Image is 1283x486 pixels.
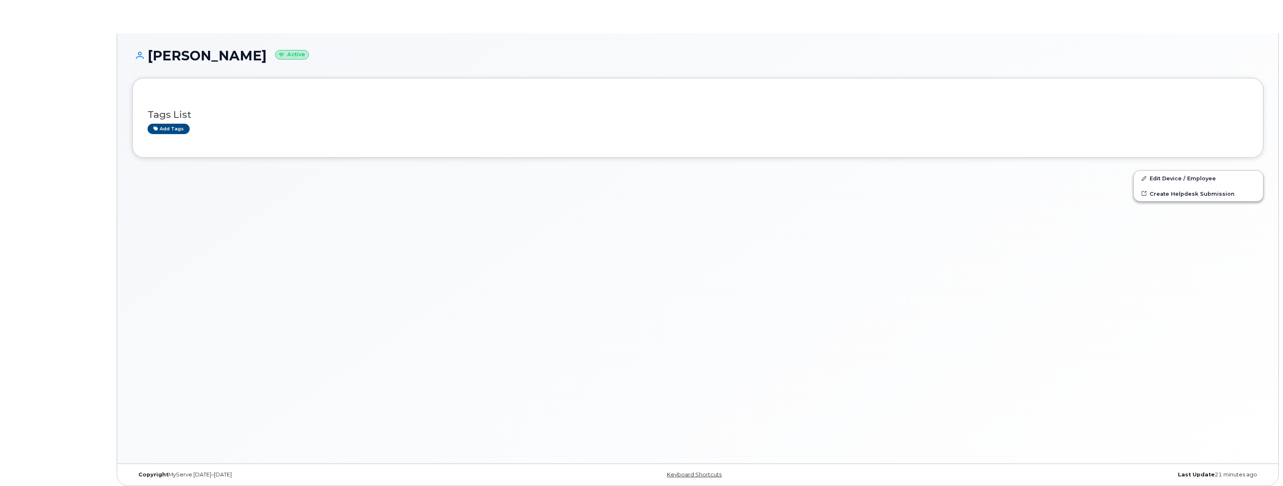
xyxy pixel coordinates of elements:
[886,471,1263,478] div: 21 minutes ago
[275,50,309,60] small: Active
[667,471,722,478] a: Keyboard Shortcuts
[148,124,190,134] a: Add tags
[1134,171,1263,186] a: Edit Device / Employee
[138,471,168,478] strong: Copyright
[132,471,509,478] div: MyServe [DATE]–[DATE]
[1134,186,1263,201] a: Create Helpdesk Submission
[132,48,1263,63] h1: [PERSON_NAME]
[148,110,1248,120] h3: Tags List
[1178,471,1215,478] strong: Last Update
